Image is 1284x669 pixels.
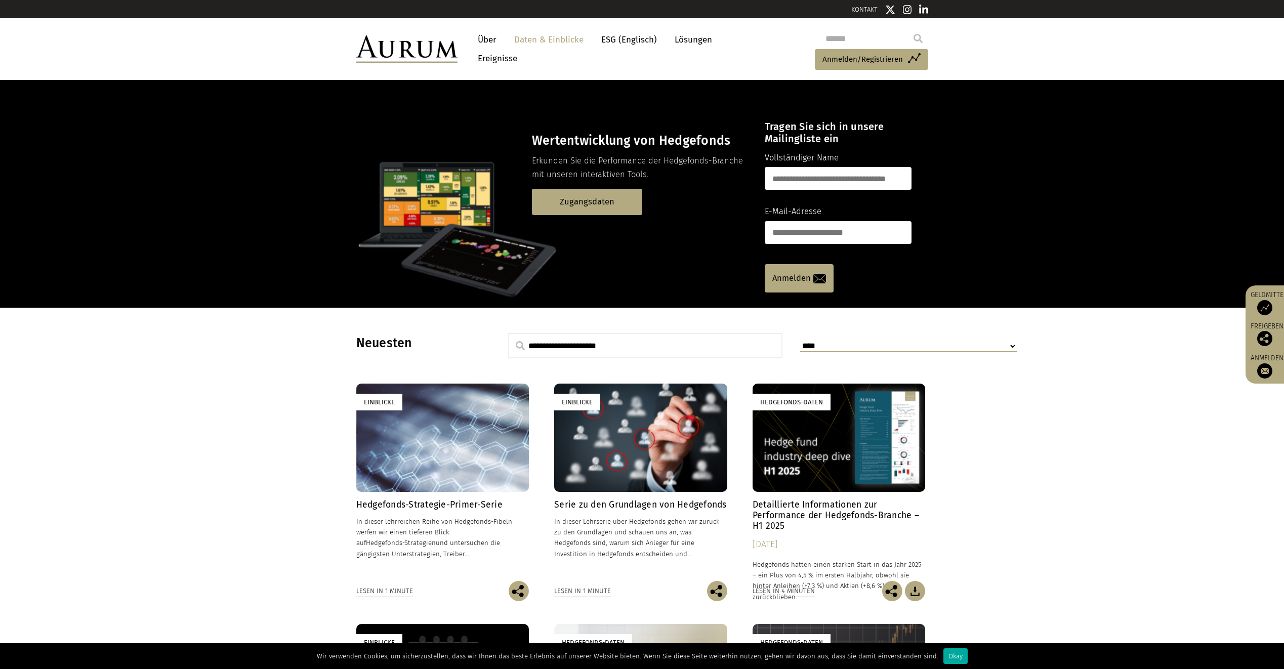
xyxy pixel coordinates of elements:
[516,341,525,350] img: search.svg
[885,5,895,15] img: Twitter-Symbol
[908,28,928,49] input: Submit
[765,120,912,145] h4: Tragen Sie sich in unsere Mailingliste ein
[366,539,436,547] span: Hedgefonds-Strategien
[554,499,727,510] h4: Serie zu den Grundlagen von Hedgefonds
[317,652,938,660] font: Wir verwenden Cookies, um sicherzustellen, dass wir Ihnen das beste Erlebnis auf unserer Website ...
[1257,300,1272,315] img: Zugang zu Geldern
[1257,331,1272,346] img: Diesen Beitrag teilen
[596,30,662,49] a: ESG (Englisch)
[670,30,717,49] a: Lösungen
[772,273,811,283] font: Anmelden
[753,499,926,531] h4: Detaillierte Informationen zur Performance der Hedgefonds-Branche – H1 2025
[356,394,402,410] div: Einblicke
[753,384,926,580] a: Hedgefonds-Daten Detaillierte Informationen zur Performance der Hedgefonds-Branche – H1 2025 [DAT...
[532,189,642,215] a: Zugangsdaten
[356,586,413,597] div: Lesen in 1 Minute
[554,516,727,559] p: In dieser Lehrserie über Hedgefonds gehen wir zurück zu den Grundlagen und schauen uns an, was He...
[1257,363,1272,379] img: Melden Sie sich für unseren Newsletter an
[815,49,928,70] a: Anmelden/Registrieren
[356,384,529,580] a: Einblicke Hedgefonds-Strategie-Primer-Serie In dieser lehrreichen Reihe von Hedgefonds-Fibeln wer...
[882,581,902,601] img: Diesen Beitrag teilen
[1251,354,1283,362] font: Anmelden
[851,6,878,13] a: KONTAKT
[765,151,839,164] label: Vollständiger Name
[707,581,727,601] img: Diesen Beitrag teilen
[532,133,747,148] h3: Wertentwicklung von Hedgefonds
[356,516,529,559] p: In dieser lehrreichen Reihe von Hedgefonds-Fibeln werfen wir einen tieferen Blick auf und untersu...
[554,384,727,580] a: Einblicke Serie zu den Grundlagen von Hedgefonds In dieser Lehrserie über Hedgefonds gehen wir zu...
[943,648,968,664] div: Okay
[532,154,747,181] p: Erkunden Sie die Performance der Hedgefonds-Branche mit unseren interaktiven Tools.
[822,53,903,65] span: Anmelden/Registrieren
[356,336,483,351] h3: Neuesten
[554,394,600,410] div: Einblicke
[753,537,926,552] div: [DATE]
[753,394,831,410] div: Hedgefonds-Daten
[753,559,926,602] p: Hedgefonds hatten einen starken Start in das Jahr 2025 – ein Plus von 4,5 % im ersten Halbjahr, o...
[509,581,529,601] img: Diesen Beitrag teilen
[905,581,925,601] img: Artikel herunterladen
[1251,322,1283,330] font: Freigeben
[554,586,611,597] div: Lesen in 1 Minute
[753,634,831,651] div: Hedgefonds-Daten
[1251,354,1283,379] a: Anmelden
[903,5,912,15] img: Instagram-Symbol
[554,634,632,651] div: Hedgefonds-Daten
[356,634,402,651] div: Einblicke
[919,5,928,15] img: Linkedin-Symbol
[473,49,517,68] a: Ereignisse
[356,499,529,510] h4: Hedgefonds-Strategie-Primer-Serie
[473,30,502,49] a: Über
[765,205,821,218] label: E-Mail-Adresse
[765,264,834,292] a: Anmelden
[813,274,826,283] img: E-Mail-Symbol
[356,35,458,63] img: Aurum
[753,586,815,597] div: Lesen in 4 Minuten
[509,30,589,49] a: Daten & Einblicke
